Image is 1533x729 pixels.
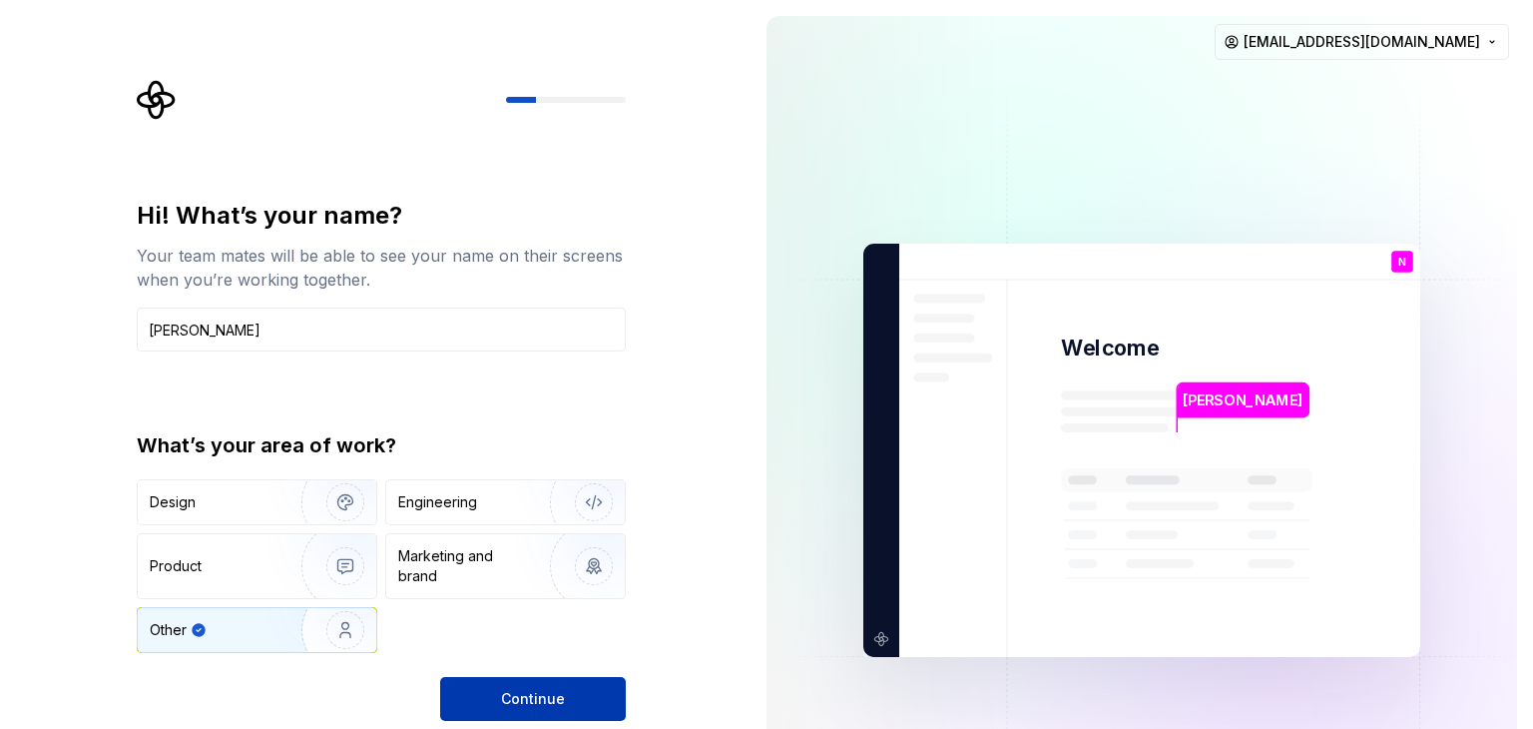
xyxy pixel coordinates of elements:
button: Continue [440,677,626,721]
span: Continue [501,689,565,709]
div: Hi! What’s your name? [137,200,626,232]
div: What’s your area of work? [137,431,626,459]
div: Product [150,556,202,576]
div: Marketing and brand [398,546,533,586]
div: Engineering [398,492,477,512]
input: Han Solo [137,308,626,352]
div: Your team mates will be able to see your name on their screens when you’re working together. [137,244,626,292]
div: Other [150,620,187,640]
p: [PERSON_NAME] [1183,389,1302,411]
span: [EMAIL_ADDRESS][DOMAIN_NAME] [1244,32,1480,52]
p: Welcome [1061,334,1159,363]
svg: Supernova Logo [137,80,177,120]
div: Design [150,492,196,512]
button: [EMAIL_ADDRESS][DOMAIN_NAME] [1215,24,1509,60]
p: N [1398,257,1406,268]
